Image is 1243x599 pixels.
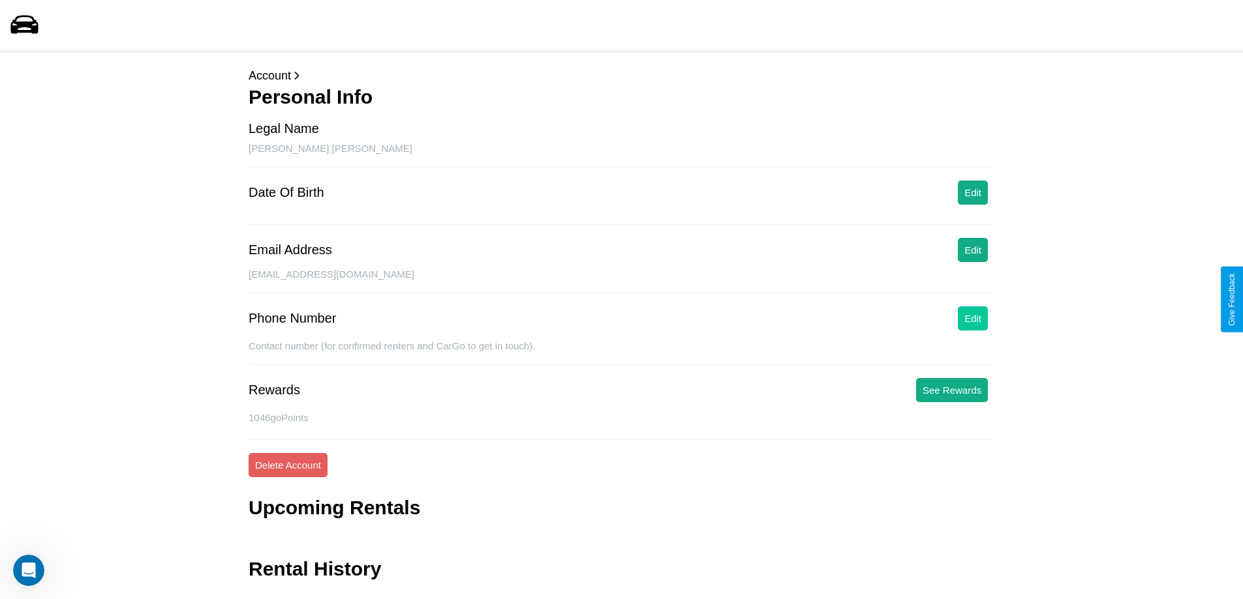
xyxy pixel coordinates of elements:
div: Date Of Birth [249,185,324,200]
h3: Upcoming Rentals [249,497,420,519]
button: Edit [958,181,988,205]
div: [EMAIL_ADDRESS][DOMAIN_NAME] [249,269,994,293]
h3: Rental History [249,558,381,580]
button: Delete Account [249,453,328,477]
div: Legal Name [249,121,319,136]
p: Account [249,65,994,86]
div: Email Address [249,242,332,257]
div: Contact number (for confirmed renters and CarGo to get in touch). [249,340,994,365]
div: Give Feedback [1227,273,1236,326]
div: Phone Number [249,311,337,326]
div: [PERSON_NAME] [PERSON_NAME] [249,143,994,168]
div: Rewards [249,383,300,398]
p: 1046 goPoints [249,409,994,426]
button: See Rewards [916,378,988,402]
h3: Personal Info [249,86,994,108]
button: Edit [958,306,988,330]
iframe: Intercom live chat [13,555,44,586]
button: Edit [958,238,988,262]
